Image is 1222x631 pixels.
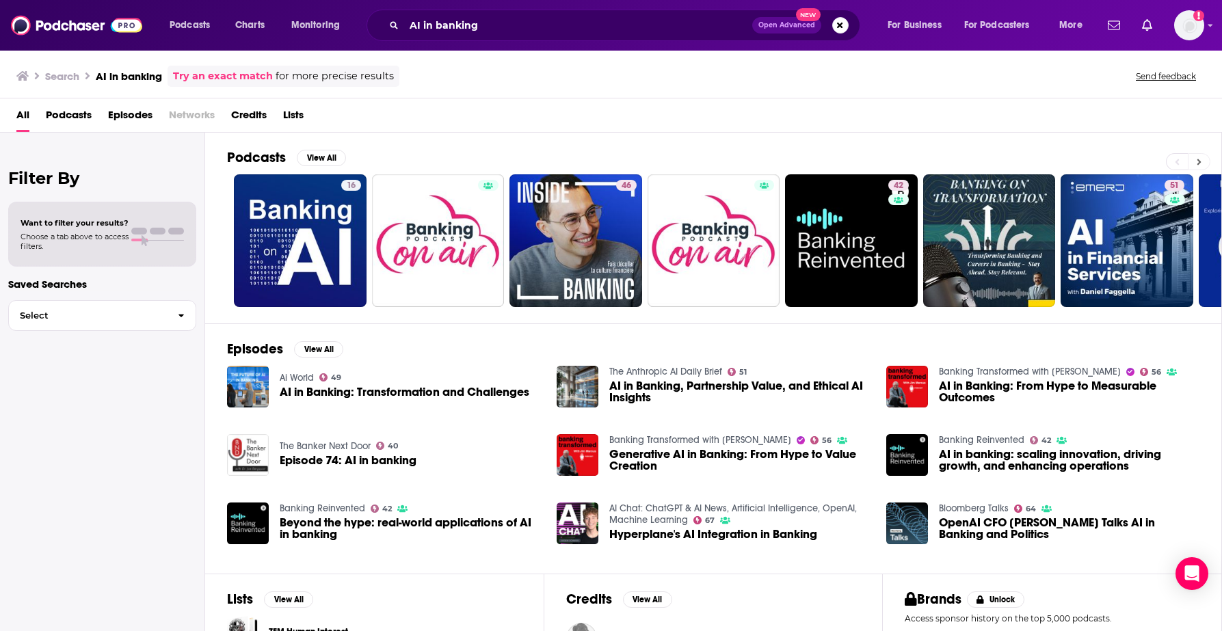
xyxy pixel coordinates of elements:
[609,502,857,526] a: AI Chat: ChatGPT & AI News, Artificial Intelligence, OpenAI, Machine Learning
[886,434,928,476] img: AI in banking: scaling innovation, driving growth, and enhancing operations
[227,149,286,166] h2: Podcasts
[1050,14,1100,36] button: open menu
[616,180,637,191] a: 46
[276,68,394,84] span: for more precise results
[45,70,79,83] h3: Search
[96,70,162,83] h3: AI in banking
[886,502,928,544] img: OpenAI CFO Sarah Friar Talks AI in Banking and Politics
[380,10,873,41] div: Search podcasts, credits, & more...
[1170,179,1179,193] span: 51
[1137,14,1158,37] a: Show notifications dropdown
[939,448,1199,472] a: AI in banking: scaling innovation, driving growth, and enhancing operations
[1026,506,1036,512] span: 64
[609,448,870,472] a: Generative AI in Banking: From Hype to Value Creation
[280,386,529,398] a: AI in Banking: Transformation and Challenges
[967,591,1025,608] button: Unlock
[227,591,313,608] a: ListsView All
[297,150,346,166] button: View All
[227,591,253,608] h2: Lists
[622,179,631,193] span: 46
[8,278,196,291] p: Saved Searches
[169,104,215,132] span: Networks
[886,366,928,407] a: AI in Banking: From Hype to Measurable Outcomes
[21,232,129,251] span: Choose a tab above to access filters.
[1014,505,1037,513] a: 64
[291,16,340,35] span: Monitoring
[16,104,29,132] a: All
[888,16,942,35] span: For Business
[939,502,1009,514] a: Bloomberg Talks
[227,366,269,407] img: AI in Banking: Transformation and Challenges
[1102,14,1126,37] a: Show notifications dropdown
[280,372,314,384] a: Ai World
[609,434,791,446] a: Banking Transformed with Jim Marous
[939,434,1024,446] a: Banking Reinvented
[905,613,1199,623] p: Access sponsor history on the top 5,000 podcasts.
[280,440,371,452] a: The Banker Next Door
[1174,10,1204,40] img: User Profile
[939,517,1199,540] a: OpenAI CFO Sarah Friar Talks AI in Banking and Politics
[347,179,356,193] span: 16
[609,380,870,403] span: AI in Banking, Partnership Value, and Ethical AI Insights
[955,14,1050,36] button: open menu
[566,591,612,608] h2: Credits
[609,366,722,377] a: The Anthropic AI Daily Brief
[1132,70,1200,82] button: Send feedback
[46,104,92,132] span: Podcasts
[964,16,1030,35] span: For Podcasters
[822,438,832,444] span: 56
[231,104,267,132] a: Credits
[739,369,747,375] span: 51
[371,505,393,513] a: 42
[758,22,815,29] span: Open Advanced
[939,380,1199,403] a: AI in Banking: From Hype to Measurable Outcomes
[1175,557,1208,590] div: Open Intercom Messenger
[173,68,273,84] a: Try an exact match
[693,516,715,524] a: 67
[609,528,817,540] span: Hyperplane's AI Integration in Banking
[227,502,269,544] img: Beyond the hype: real-world applications of AI in banking
[1059,16,1082,35] span: More
[1174,10,1204,40] button: Show profile menu
[11,12,142,38] a: Podchaser - Follow, Share and Rate Podcasts
[280,517,540,540] span: Beyond the hype: real-world applications of AI in banking
[9,311,167,320] span: Select
[235,16,265,35] span: Charts
[280,455,416,466] a: Episode 74: AI in banking
[557,366,598,407] img: AI in Banking, Partnership Value, and Ethical AI Insights
[376,442,399,450] a: 40
[1140,368,1162,376] a: 56
[939,517,1199,540] span: OpenAI CFO [PERSON_NAME] Talks AI in Banking and Politics
[227,149,346,166] a: PodcastsView All
[785,174,918,307] a: 42
[234,174,367,307] a: 16
[227,434,269,476] img: Episode 74: AI in banking
[557,434,598,476] img: Generative AI in Banking: From Hype to Value Creation
[319,373,342,381] a: 49
[1152,369,1161,375] span: 56
[810,436,832,444] a: 56
[283,104,304,132] span: Lists
[108,104,152,132] a: Episodes
[878,14,959,36] button: open menu
[796,8,821,21] span: New
[509,174,642,307] a: 46
[388,443,398,449] span: 40
[264,591,313,608] button: View All
[404,14,752,36] input: Search podcasts, credits, & more...
[1061,174,1193,307] a: 51
[331,375,341,381] span: 49
[557,502,598,544] img: Hyperplane's AI Integration in Banking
